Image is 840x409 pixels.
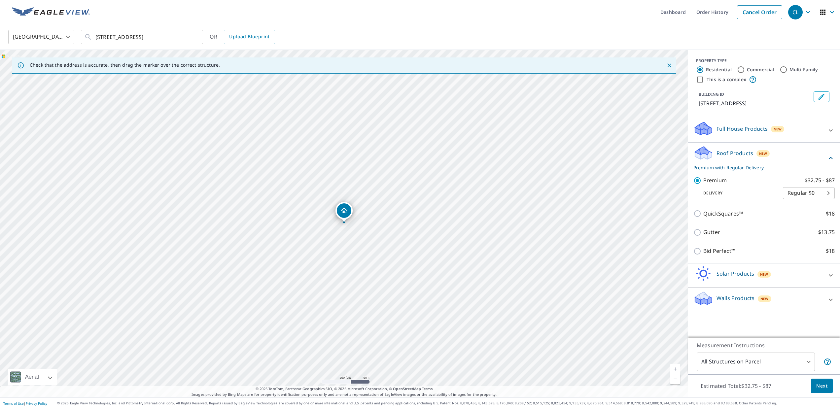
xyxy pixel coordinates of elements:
div: OR [210,30,275,44]
button: Edit building 1 [814,91,829,102]
span: Your report will include each building or structure inside the parcel boundary. In some cases, du... [823,358,831,366]
p: Walls Products [717,294,754,302]
p: Measurement Instructions [697,341,831,349]
div: Dropped pin, building 1, Residential property, 2141 250th Ave Milford, IA 51351 [335,202,353,222]
a: Upload Blueprint [224,30,275,44]
p: Delivery [693,190,783,196]
p: Bid Perfect™ [703,247,735,255]
span: Next [816,382,827,390]
span: Upload Blueprint [229,33,269,41]
a: Terms [422,386,433,391]
p: $18 [826,247,835,255]
a: Current Level 17, Zoom Out [670,374,680,384]
img: EV Logo [12,7,90,17]
div: Aerial [23,369,41,385]
p: Gutter [703,228,720,236]
span: New [759,151,767,156]
div: [GEOGRAPHIC_DATA] [8,28,74,46]
p: Premium [703,176,727,185]
input: Search by address or latitude-longitude [95,28,190,46]
p: Roof Products [717,149,753,157]
a: Terms of Use [3,401,24,406]
p: Solar Products [717,270,754,278]
button: Close [665,61,674,70]
p: [STREET_ADDRESS] [699,99,811,107]
span: New [760,296,769,301]
div: Aerial [8,369,57,385]
p: Full House Products [717,125,768,133]
a: OpenStreetMap [393,386,421,391]
label: Commercial [747,66,774,73]
div: Roof ProductsNewPremium with Regular Delivery [693,145,835,171]
div: Walls ProductsNew [693,290,835,309]
p: $18 [826,210,835,218]
a: Cancel Order [737,5,782,19]
label: Multi-Family [789,66,818,73]
p: © 2025 Eagle View Technologies, Inc. and Pictometry International Corp. All Rights Reserved. Repo... [57,401,837,406]
div: CL [788,5,803,19]
p: BUILDING ID [699,91,724,97]
p: QuickSquares™ [703,210,743,218]
span: New [774,126,782,132]
p: $32.75 - $87 [805,176,835,185]
div: PROPERTY TYPE [696,58,832,64]
p: | [3,401,47,405]
button: Next [811,379,833,393]
div: All Structures on Parcel [697,353,815,371]
p: Premium with Regular Delivery [693,164,827,171]
p: $13.75 [818,228,835,236]
label: Residential [706,66,732,73]
p: Estimated Total: $32.75 - $87 [695,379,777,393]
a: Privacy Policy [26,401,47,406]
a: Current Level 17, Zoom In [670,364,680,374]
div: Regular $0 [783,184,835,202]
span: © 2025 TomTom, Earthstar Geographics SIO, © 2025 Microsoft Corporation, © [256,386,433,392]
span: New [760,272,768,277]
p: Check that the address is accurate, then drag the marker over the correct structure. [30,62,220,68]
label: This is a complex [707,76,746,83]
div: Full House ProductsNew [693,121,835,140]
div: Solar ProductsNew [693,266,835,285]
